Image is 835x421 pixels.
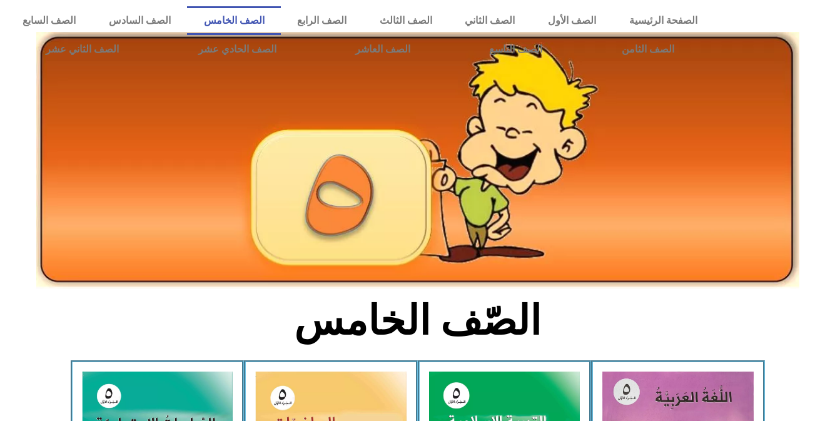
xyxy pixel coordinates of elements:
[532,6,613,35] a: الصف الأول
[187,6,281,35] a: الصف الخامس
[582,35,713,64] a: الصف الثامن
[281,6,363,35] a: الصف الرابع
[448,6,532,35] a: الصف الثاني
[6,6,93,35] a: الصف السابع
[316,35,450,64] a: الصف العاشر
[6,35,158,64] a: الصف الثاني عشر
[612,6,714,35] a: الصفحة الرئيسية
[93,6,188,35] a: الصف السادس
[158,35,315,64] a: الصف الحادي عشر
[211,297,624,345] h2: الصّف الخامس
[450,35,582,64] a: الصف التاسع
[363,6,448,35] a: الصف الثالث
